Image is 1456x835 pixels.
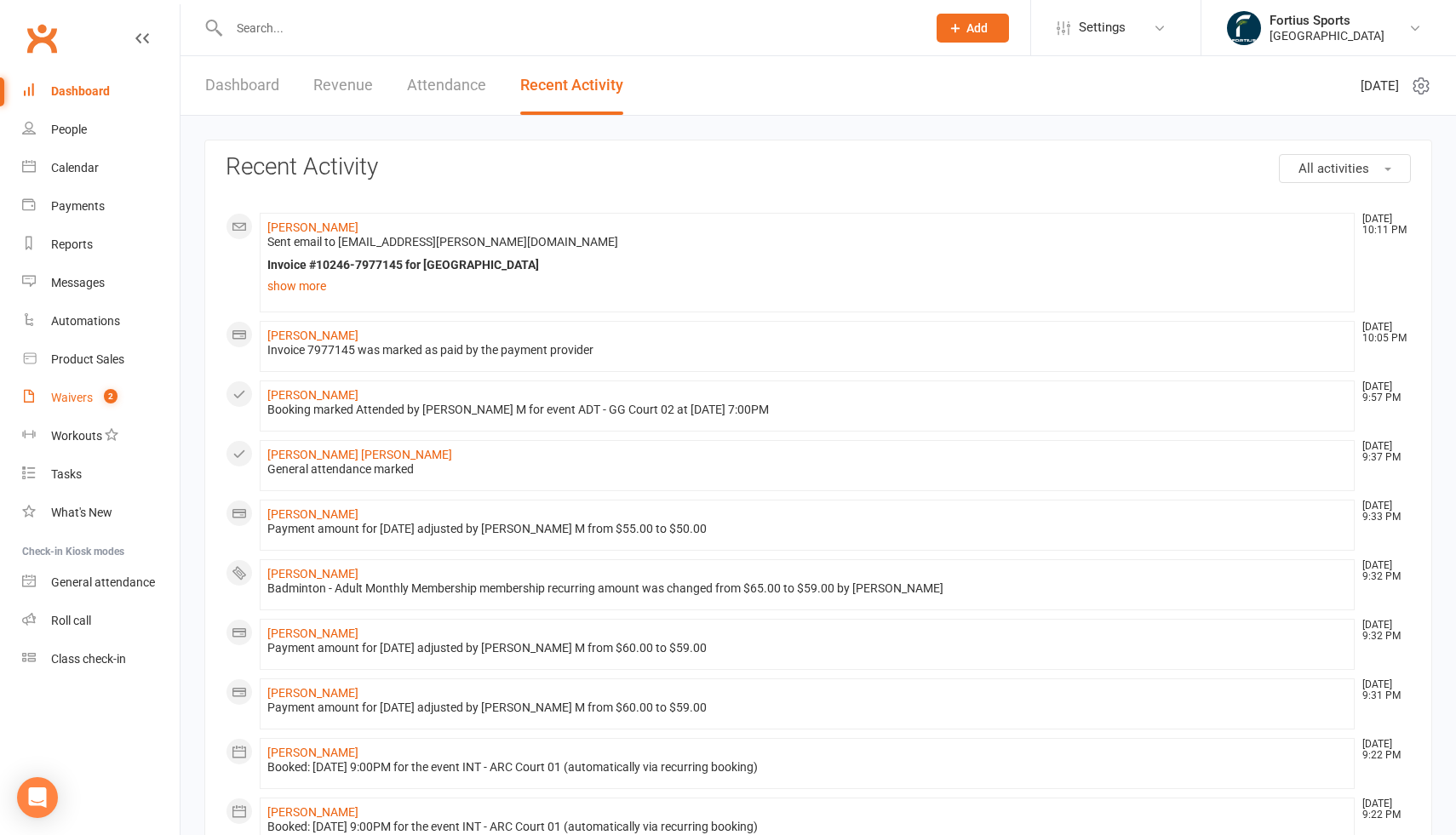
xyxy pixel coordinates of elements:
[267,235,618,249] span: Sent email to [EMAIL_ADDRESS][PERSON_NAME][DOMAIN_NAME]
[51,614,91,627] div: Roll call
[22,72,180,111] a: Dashboard
[51,575,155,589] div: General attendance
[224,16,914,40] input: Search...
[1298,161,1369,176] span: All activities
[267,820,1347,834] div: Booked: [DATE] 9:00PM for the event INT - ARC Court 01 (automatically via recurring booking)
[51,199,105,213] div: Payments
[1270,28,1384,43] div: [GEOGRAPHIC_DATA]
[22,640,180,678] a: Class kiosk mode
[51,506,112,519] div: What's New
[205,56,279,115] a: Dashboard
[22,417,180,455] a: Workouts
[22,602,180,640] a: Roll call
[51,429,102,443] div: Workouts
[267,626,358,640] a: [PERSON_NAME]
[22,494,180,532] a: What's New
[51,84,110,98] div: Dashboard
[1354,500,1410,523] time: [DATE] 9:33 PM
[1354,322,1410,344] time: [DATE] 10:05 PM
[20,17,63,60] a: Clubworx
[1270,13,1384,28] div: Fortius Sports
[1354,798,1410,821] time: [DATE] 9:22 PM
[17,777,58,818] div: Open Intercom Messenger
[22,455,180,494] a: Tasks
[1354,441,1410,463] time: [DATE] 9:37 PM
[51,314,120,328] div: Automations
[267,567,358,580] a: [PERSON_NAME]
[22,111,180,149] a: People
[226,154,1411,180] h3: Recent Activity
[1361,76,1399,96] span: [DATE]
[1279,154,1411,183] button: All activities
[267,343,1347,357] div: Invoice 7977145 was marked as paid by the payment provider
[1354,679,1410,701] time: [DATE] 9:31 PM
[104,389,118,403] span: 2
[1354,214,1410,236] time: [DATE] 10:11 PM
[22,149,180,187] a: Calendar
[1227,11,1261,45] img: thumb_image1743802567.png
[1079,9,1126,47] span: Settings
[1354,739,1410,761] time: [DATE] 9:22 PM
[51,652,126,666] div: Class check-in
[22,340,180,379] a: Product Sales
[267,403,1347,417] div: Booking marked Attended by [PERSON_NAME] M for event ADT - GG Court 02 at [DATE] 7:00PM
[937,14,1009,43] button: Add
[267,274,1347,298] a: show more
[267,507,358,521] a: [PERSON_NAME]
[22,563,180,602] a: General attendance kiosk mode
[267,641,1347,655] div: Payment amount for [DATE] adjusted by [PERSON_NAME] M from $60.00 to $59.00
[267,258,1347,272] div: Invoice #10246-7977145 for [GEOGRAPHIC_DATA]
[51,161,99,174] div: Calendar
[51,391,93,404] div: Waivers
[267,522,1347,536] div: Payment amount for [DATE] adjusted by [PERSON_NAME] M from $55.00 to $50.00
[51,123,87,136] div: People
[22,226,180,264] a: Reports
[22,302,180,340] a: Automations
[267,462,1347,477] div: General attendance marked
[1354,560,1410,582] time: [DATE] 9:32 PM
[22,379,180,417] a: Waivers 2
[267,760,1347,775] div: Booked: [DATE] 9:00PM for the event INT - ARC Court 01 (automatically via recurring booking)
[267,581,1347,596] div: Badminton - Adult Monthly Membership membership recurring amount was changed from $65.00 to $59.0...
[267,388,358,402] a: [PERSON_NAME]
[1354,620,1410,642] time: [DATE] 9:32 PM
[1354,381,1410,403] time: [DATE] 9:57 PM
[51,237,93,251] div: Reports
[267,686,358,700] a: [PERSON_NAME]
[51,276,105,289] div: Messages
[267,805,358,819] a: [PERSON_NAME]
[267,746,358,759] a: [PERSON_NAME]
[267,220,358,234] a: [PERSON_NAME]
[520,56,623,115] a: Recent Activity
[267,701,1347,715] div: Payment amount for [DATE] adjusted by [PERSON_NAME] M from $60.00 to $59.00
[22,264,180,302] a: Messages
[407,56,486,115] a: Attendance
[966,21,988,35] span: Add
[51,467,82,481] div: Tasks
[313,56,373,115] a: Revenue
[267,329,358,342] a: [PERSON_NAME]
[267,448,452,461] a: [PERSON_NAME] [PERSON_NAME]
[22,187,180,226] a: Payments
[51,352,124,366] div: Product Sales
